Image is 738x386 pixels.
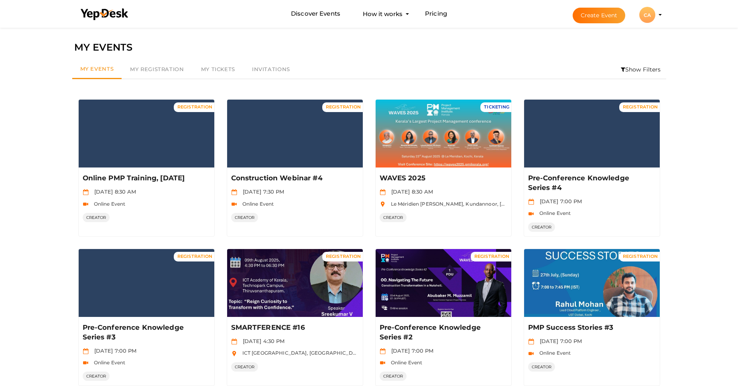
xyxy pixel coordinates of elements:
[238,201,274,207] span: Online Event
[387,188,433,195] span: [DATE] 8:30 AM
[231,201,237,207] img: video-icon.svg
[231,351,237,357] img: location.svg
[528,339,534,345] img: calendar.svg
[90,188,136,195] span: [DATE] 8:30 AM
[637,6,658,23] button: CA
[83,372,110,381] span: CREATOR
[231,174,356,183] p: Construction Webinar #4
[90,347,137,354] span: [DATE] 7:00 PM
[639,7,655,23] div: CA
[387,201,728,207] span: Le Méridien [PERSON_NAME], Kundannoor, [GEOGRAPHIC_DATA], [GEOGRAPHIC_DATA], [GEOGRAPHIC_DATA], [...
[387,347,434,354] span: [DATE] 7:00 PM
[380,189,386,195] img: calendar.svg
[231,189,237,195] img: calendar.svg
[536,338,582,344] span: [DATE] 7:00 PM
[387,359,423,366] span: Online Event
[231,339,237,345] img: calendar.svg
[380,372,407,381] span: CREATOR
[528,211,534,217] img: video-icon.svg
[90,201,126,207] span: Online Event
[201,66,235,72] span: My Tickets
[83,201,89,207] img: video-icon.svg
[231,323,356,333] p: SMARTFERENCE #16
[528,174,653,193] p: Pre-Conference Knowledge Series #4
[83,213,110,222] span: CREATOR
[528,223,555,232] span: CREATOR
[83,174,208,183] p: Online PMP Training, [DATE]
[231,362,258,372] span: CREATOR
[193,60,244,79] a: My Tickets
[380,213,407,222] span: CREATOR
[130,66,184,72] span: My Registration
[83,348,89,354] img: calendar.svg
[380,348,386,354] img: calendar.svg
[425,6,447,21] a: Pricing
[244,60,299,79] a: Invitations
[380,323,505,342] p: Pre-Conference Knowledge Series #2
[72,60,122,79] a: My Events
[238,350,653,356] span: ICT [GEOGRAPHIC_DATA], [GEOGRAPHIC_DATA], [GEOGRAPHIC_DATA], [GEOGRAPHIC_DATA], [GEOGRAPHIC_DATA]...
[90,359,126,366] span: Online Event
[239,188,285,195] span: [DATE] 7:30 PM
[74,40,664,55] div: MY EVENTS
[535,210,571,216] span: Online Event
[291,6,340,21] a: Discover Events
[573,8,626,23] button: Create Event
[528,323,653,333] p: PMP Success Stories #3
[528,351,534,357] img: video-icon.svg
[616,60,666,79] li: Show Filters
[380,201,386,207] img: location.svg
[360,6,405,21] button: How it works
[83,360,89,366] img: video-icon.svg
[536,198,582,204] span: [DATE] 7:00 PM
[122,60,192,79] a: My Registration
[535,350,571,356] span: Online Event
[252,66,290,72] span: Invitations
[83,189,89,195] img: calendar.svg
[639,12,655,18] profile-pic: CA
[231,213,258,222] span: CREATOR
[380,174,505,183] p: WAVES 2025
[83,323,208,342] p: Pre-Conference Knowledge Series #3
[239,338,285,344] span: [DATE] 4:30 PM
[380,360,386,366] img: video-icon.svg
[80,65,114,72] span: My Events
[528,199,534,205] img: calendar.svg
[528,362,555,372] span: CREATOR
